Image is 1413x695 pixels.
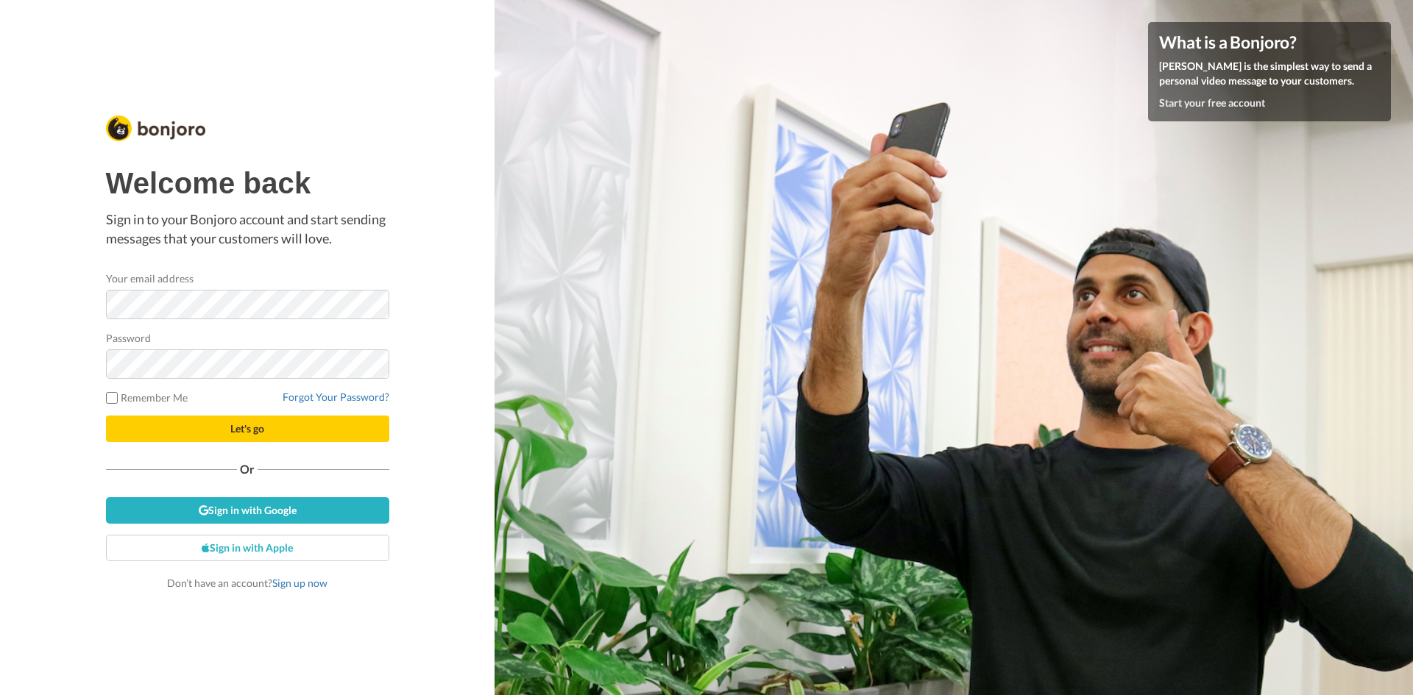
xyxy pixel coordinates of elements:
p: [PERSON_NAME] is the simplest way to send a personal video message to your customers. [1159,59,1380,88]
label: Your email address [106,271,194,286]
a: Sign in with Google [106,497,389,524]
span: Don’t have an account? [167,577,327,589]
h1: Welcome back [106,167,389,199]
label: Remember Me [106,390,188,405]
p: Sign in to your Bonjoro account and start sending messages that your customers will love. [106,210,389,248]
a: Start your free account [1159,96,1265,109]
input: Remember Me [106,392,118,404]
span: Or [237,464,258,474]
button: Let's go [106,416,389,442]
a: Sign up now [272,577,327,589]
a: Sign in with Apple [106,535,389,561]
span: Let's go [230,422,264,435]
label: Password [106,330,152,346]
a: Forgot Your Password? [283,391,389,403]
h4: What is a Bonjoro? [1159,33,1380,51]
